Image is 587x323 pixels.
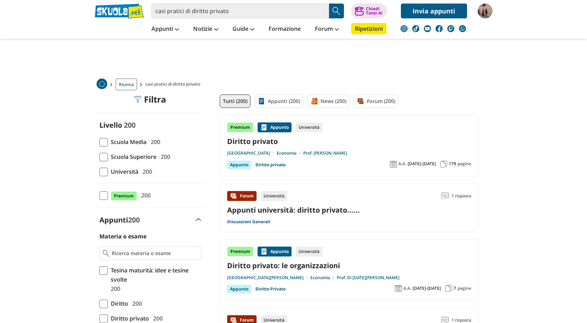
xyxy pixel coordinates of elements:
[231,23,256,36] a: Guide
[111,191,137,201] span: Premium
[436,25,443,32] img: facebook
[459,25,466,32] img: WhatsApp
[124,120,136,130] span: 200
[230,192,237,200] img: Forum contenuto
[296,247,322,256] div: Università
[227,150,277,156] a: [GEOGRAPHIC_DATA]
[277,150,303,156] a: Economia
[150,23,181,36] a: Appunti
[447,25,454,32] img: twitch
[313,23,341,36] a: Forum
[454,285,456,291] span: 7
[255,285,286,293] a: Diritto Privato
[148,137,160,146] span: 200
[354,94,398,108] a: Forum (200)
[401,25,408,32] img: instagram
[112,250,198,257] input: Ricerca materia o esame
[108,299,128,308] span: Diritto
[108,314,149,323] span: Diritto privato
[151,4,329,18] input: Cerca appunti, riassunti o versioni
[227,122,253,132] div: Premium
[99,215,140,225] label: Appunti
[413,285,441,291] span: [DATE]-[DATE]
[108,167,138,176] span: Università
[403,285,411,291] span: A.A.
[258,247,292,256] div: Appunto
[227,205,360,215] a: Appunti università: diritto privato......
[408,161,436,167] span: [DATE]-[DATE]
[138,191,151,200] span: 200
[366,7,382,15] div: Chiedi Tutor AI
[103,250,109,257] img: Ricerca materia o esame
[260,248,267,255] img: Appunti contenuto
[128,215,140,225] span: 200
[116,79,137,90] a: Ricerca
[395,285,402,292] img: Anno accademico
[329,4,344,18] button: Search Button
[398,161,406,167] span: A.A.
[227,261,471,270] a: Diritto privato: le organizzazioni
[227,275,310,281] a: [GEOGRAPHIC_DATA][PERSON_NAME]
[445,285,452,292] img: Pagine
[331,6,342,16] img: Cerca appunti, riassunti o versioni
[255,161,286,169] a: Diritto privato
[258,98,265,105] img: Appunti filtro contenuto
[258,122,292,132] div: Appunto
[140,167,152,176] span: 200
[134,94,166,104] div: Filtra
[307,94,350,108] a: News (200)
[108,137,146,146] span: Scuola Media
[449,161,456,167] span: 179
[227,161,251,169] div: Appunto
[227,219,270,225] a: Discussioni Generali
[227,247,253,256] div: Premium
[158,152,170,161] span: 200
[108,266,201,284] span: Tesina maturità: idee e tesine svolte
[424,25,431,32] img: youtube
[191,23,220,36] a: Notizie
[130,299,142,308] span: 200
[196,218,201,221] img: Apri e chiudi sezione
[227,285,251,293] div: Appunto
[296,122,322,132] div: Università
[351,4,387,18] button: ChiediTutor AI
[451,191,471,201] span: 1 risposta
[145,79,203,90] span: casi pratici di diritto privato
[99,232,146,240] label: Materia o esame
[260,124,267,131] img: Appunti contenuto
[227,137,471,146] a: Diritto privato
[303,150,347,156] a: Prof. [PERSON_NAME]
[412,25,419,32] img: tiktok
[337,275,399,281] a: Prof. Di [DATE][PERSON_NAME]
[457,285,471,291] span: pagine
[255,94,303,108] a: Appunti (200)
[440,161,447,168] img: Pagine
[357,98,364,105] img: Forum filtro contenuto
[97,79,107,89] img: Home
[134,96,141,103] img: Filtra filtri mobile
[227,191,257,201] div: Forum
[267,23,303,36] a: Formazione
[442,192,449,200] img: Commenti lettura
[401,4,467,18] a: Invia appunti
[311,98,318,105] img: News filtro contenuto
[310,275,337,281] a: Economia
[478,4,493,18] img: cricellibi
[150,314,163,323] span: 200
[99,120,122,130] label: Livello
[261,191,287,201] div: Università
[351,23,386,34] a: Ripetizioni
[108,284,120,293] span: 200
[108,152,156,161] span: Scuola Superiore
[390,161,397,168] img: Anno accademico
[457,161,471,167] span: pagine
[220,94,251,108] a: Tutti (200)
[97,79,107,90] a: Home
